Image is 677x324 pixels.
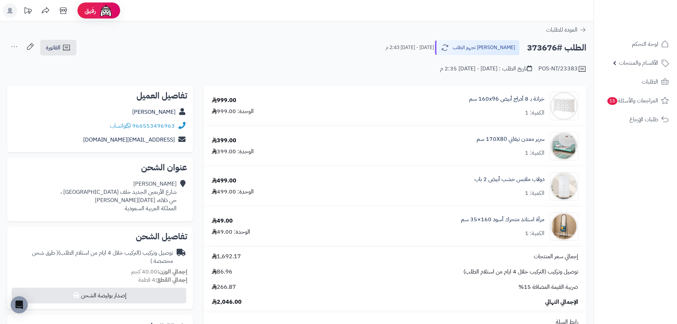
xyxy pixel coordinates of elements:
[32,249,173,265] span: ( طرق شحن مخصصة )
[629,115,658,124] span: طلبات الإرجاع
[440,65,532,73] div: تاريخ الطلب : [DATE] - [DATE] 2:35 م
[463,268,578,276] span: توصيل وتركيب (التركيب خلال 4 ايام من استلام الطلب)
[212,268,232,276] span: 86.96
[519,283,578,291] span: ضريبة القيمة المضافة 15%
[550,172,578,201] img: 1753185754-1-90x90.jpg
[155,276,187,284] strong: إجمالي القطع:
[212,228,250,236] div: الوحدة: 49.00
[550,212,578,241] img: 1753188072-1-90x90.jpg
[525,149,544,157] div: الكمية: 1
[607,97,618,105] span: 15
[461,216,544,224] a: مرآة استاند متحرك أسود 160×35 سم
[545,298,578,306] span: الإجمالي النهائي
[546,26,577,34] span: العودة للطلبات
[19,4,37,20] a: تحديثات المنصة
[598,36,673,53] a: لوحة التحكم
[525,189,544,197] div: الكمية: 1
[212,137,236,145] div: 399.00
[132,122,175,130] a: 966553496963
[435,40,520,55] button: [PERSON_NAME] تجهيز الطلب
[474,175,544,184] a: دولاب ملابس خشب أبيض 2 باب
[138,276,187,284] small: 4 قطعة
[212,148,254,156] div: الوحدة: 399.00
[538,65,586,73] div: POS-NT/23383
[212,298,242,306] span: 2,046.00
[212,177,236,185] div: 499.00
[550,92,578,120] img: 1731233659-1-90x90.jpg
[11,296,28,313] div: Open Intercom Messenger
[212,96,236,105] div: 999.00
[212,283,236,291] span: 266.87
[546,26,586,34] a: العودة للطلبات
[132,108,176,116] a: [PERSON_NAME]
[12,288,186,303] button: إصدار بوليصة الشحن
[598,111,673,128] a: طلبات الإرجاع
[99,4,113,18] img: ai-face.png
[40,40,76,55] a: الفاتورة
[212,217,233,225] div: 49.00
[619,58,658,68] span: الأقسام والمنتجات
[85,6,96,15] span: رفيق
[632,39,658,49] span: لوحة التحكم
[525,229,544,238] div: الكمية: 1
[212,107,254,116] div: الوحدة: 999.00
[527,41,586,55] h2: الطلب #373676
[598,73,673,90] a: الطلبات
[534,253,578,261] span: إجمالي سعر المنتجات
[13,249,173,265] div: توصيل وتركيب (التركيب خلال 4 ايام من استلام الطلب)
[13,163,187,172] h2: عنوان الشحن
[642,77,658,87] span: الطلبات
[13,91,187,100] h2: تفاصيل العميل
[525,109,544,117] div: الكمية: 1
[607,96,658,106] span: المراجعات والأسئلة
[469,95,544,103] a: خزانة بـ 8 أدراج أبيض ‎160x96 سم‏
[46,43,60,52] span: الفاتورة
[550,132,578,160] img: 1748519084-1-90x90.jpg
[386,44,434,51] small: [DATE] - [DATE] 2:43 م
[629,11,670,26] img: logo-2.png
[131,267,187,276] small: 40.00 كجم
[477,135,544,143] a: سرير معدن تيفاني 170X80 سم
[212,253,241,261] span: 1,692.17
[13,232,187,241] h2: تفاصيل الشحن
[60,180,177,212] div: [PERSON_NAME] شارع الأربعين الجديد خلف [GEOGRAPHIC_DATA] ، حي ذلاله، [DATE][PERSON_NAME] المملكة ...
[212,188,254,196] div: الوحدة: 499.00
[598,92,673,109] a: المراجعات والأسئلة15
[110,122,131,130] a: واتساب
[83,136,175,144] a: [EMAIL_ADDRESS][DOMAIN_NAME]
[157,267,187,276] strong: إجمالي الوزن:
